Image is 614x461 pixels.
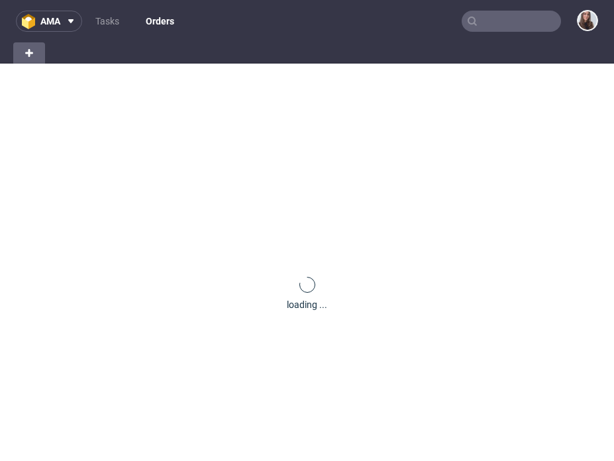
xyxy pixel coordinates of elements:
span: ama [40,17,60,26]
button: ama [16,11,82,32]
img: Sandra Beśka [578,11,597,30]
div: loading ... [287,298,327,311]
img: logo [22,14,40,29]
a: Orders [138,11,182,32]
a: Tasks [87,11,127,32]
